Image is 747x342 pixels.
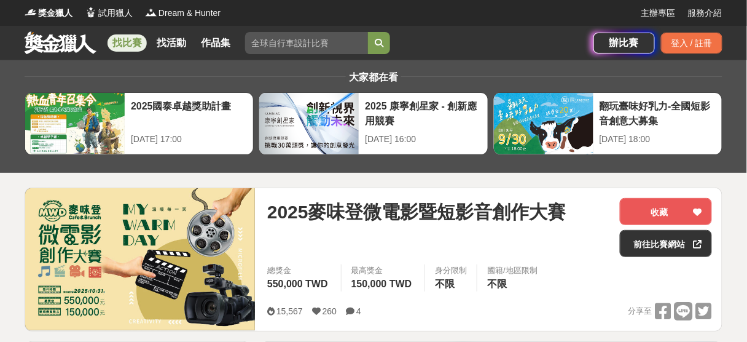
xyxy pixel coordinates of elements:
span: 試用獵人 [98,7,133,20]
span: Dream & Hunter [158,7,221,20]
span: 不限 [487,279,507,289]
img: Logo [25,6,37,18]
a: 2025 康寧創星家 - 創新應用競賽[DATE] 16:00 [259,92,488,155]
div: [DATE] 18:00 [600,133,716,146]
a: 找活動 [152,34,191,52]
span: 150,000 TWD [351,279,412,289]
div: 登入 / 註冊 [661,33,722,54]
span: 分享至 [628,302,652,320]
img: Logo [85,6,97,18]
span: 260 [323,306,337,316]
button: 收藏 [620,198,712,225]
a: LogoDream & Hunter [145,7,221,20]
a: 翻玩臺味好乳力-全國短影音創意大募集[DATE] 18:00 [493,92,722,155]
span: 最高獎金 [351,264,415,277]
a: 前往比賽網站 [620,230,712,257]
span: 2025麥味登微電影暨短影音創作大賽 [267,198,566,226]
div: 國籍/地區限制 [487,264,538,277]
a: Logo試用獵人 [85,7,133,20]
div: 翻玩臺味好乳力-全國短影音創意大募集 [600,99,716,127]
input: 全球自行車設計比賽 [245,32,368,54]
span: 大家都在看 [346,72,401,82]
div: 身分限制 [435,264,467,277]
div: [DATE] 16:00 [365,133,481,146]
span: 15,567 [276,306,303,316]
span: 550,000 TWD [267,279,328,289]
a: 2025國泰卓越獎助計畫[DATE] 17:00 [25,92,254,155]
a: Logo獎金獵人 [25,7,72,20]
a: 主辦專區 [641,7,676,20]
a: 辦比賽 [593,33,655,54]
a: 找比賽 [108,34,147,52]
img: Logo [145,6,157,18]
a: 作品集 [196,34,235,52]
div: 2025國泰卓越獎助計畫 [131,99,247,127]
span: 不限 [435,279,455,289]
a: 服務介紹 [688,7,722,20]
div: 2025 康寧創星家 - 創新應用競賽 [365,99,481,127]
span: 4 [356,306,361,316]
span: 總獎金 [267,264,331,277]
span: 獎金獵人 [38,7,72,20]
div: [DATE] 17:00 [131,133,247,146]
img: Cover Image [25,188,255,330]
